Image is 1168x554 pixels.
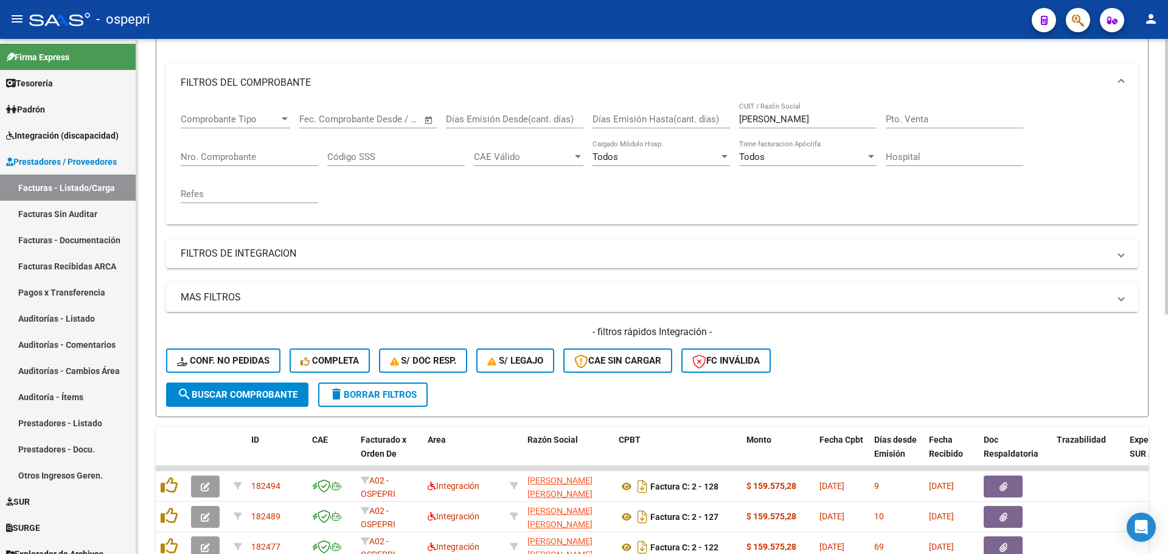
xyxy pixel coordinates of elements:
[527,506,593,530] span: [PERSON_NAME] [PERSON_NAME]
[6,155,117,168] span: Prestadores / Proveedores
[390,355,457,366] span: S/ Doc Resp.
[96,6,150,33] span: - ospepri
[742,427,815,480] datatable-header-cell: Monto
[874,511,884,521] span: 10
[874,542,884,552] span: 69
[929,481,954,491] span: [DATE]
[423,427,505,480] datatable-header-cell: Area
[681,348,771,373] button: FC Inválida
[290,348,370,373] button: Completa
[527,476,593,499] span: [PERSON_NAME] [PERSON_NAME]
[6,77,53,90] span: Tesorería
[246,427,307,480] datatable-header-cell: ID
[166,383,308,407] button: Buscar Comprobante
[1052,427,1125,480] datatable-header-cell: Trazabilidad
[984,435,1038,459] span: Doc Respaldatoria
[301,355,359,366] span: Completa
[739,151,765,162] span: Todos
[619,435,641,445] span: CPBT
[428,481,479,491] span: Integración
[1057,435,1106,445] span: Trazabilidad
[166,102,1138,224] div: FILTROS DEL COMPROBANTE
[329,389,417,400] span: Borrar Filtros
[356,427,423,480] datatable-header-cell: Facturado x Orden De
[10,12,24,26] mat-icon: menu
[422,113,436,127] button: Open calendar
[1144,12,1158,26] mat-icon: person
[428,435,446,445] span: Area
[428,542,479,552] span: Integración
[474,151,572,162] span: CAE Válido
[634,507,650,527] i: Descargar documento
[924,427,979,480] datatable-header-cell: Fecha Recibido
[487,355,543,366] span: S/ legajo
[574,355,661,366] span: CAE SIN CARGAR
[6,495,30,508] span: SUR
[476,348,554,373] button: S/ legajo
[6,129,119,142] span: Integración (discapacidad)
[819,542,844,552] span: [DATE]
[181,76,1109,89] mat-panel-title: FILTROS DEL COMPROBANTE
[181,114,279,125] span: Comprobante Tipo
[361,435,406,459] span: Facturado x Orden De
[177,389,297,400] span: Buscar Comprobante
[523,427,614,480] datatable-header-cell: Razón Social
[6,50,69,64] span: Firma Express
[563,348,672,373] button: CAE SIN CARGAR
[929,511,954,521] span: [DATE]
[929,542,954,552] span: [DATE]
[307,427,356,480] datatable-header-cell: CAE
[815,427,869,480] datatable-header-cell: Fecha Cpbt
[299,114,339,125] input: Start date
[181,291,1109,304] mat-panel-title: MAS FILTROS
[251,481,280,491] span: 182494
[527,504,609,530] div: 27271350991
[177,355,269,366] span: Conf. no pedidas
[350,114,409,125] input: End date
[177,387,192,401] mat-icon: search
[527,435,578,445] span: Razón Social
[6,521,40,535] span: SURGE
[312,435,328,445] span: CAE
[251,542,280,552] span: 182477
[318,383,428,407] button: Borrar Filtros
[869,427,924,480] datatable-header-cell: Días desde Emisión
[379,348,468,373] button: S/ Doc Resp.
[819,435,863,445] span: Fecha Cpbt
[251,435,259,445] span: ID
[746,435,771,445] span: Monto
[527,474,609,499] div: 27271350991
[746,511,796,521] strong: $ 159.575,28
[361,506,395,530] span: A02 - OSPEPRI
[329,387,344,401] mat-icon: delete
[166,63,1138,102] mat-expansion-panel-header: FILTROS DEL COMPROBANTE
[361,476,395,499] span: A02 - OSPEPRI
[819,481,844,491] span: [DATE]
[746,542,796,552] strong: $ 159.575,28
[166,348,280,373] button: Conf. no pedidas
[819,511,844,521] span: [DATE]
[1127,513,1156,542] div: Open Intercom Messenger
[874,481,879,491] span: 9
[746,481,796,491] strong: $ 159.575,28
[428,511,479,521] span: Integración
[6,103,45,116] span: Padrón
[650,482,718,491] strong: Factura C: 2 - 128
[979,427,1052,480] datatable-header-cell: Doc Respaldatoria
[929,435,963,459] span: Fecha Recibido
[650,542,718,552] strong: Factura C: 2 - 122
[874,435,917,459] span: Días desde Emisión
[692,355,760,366] span: FC Inválida
[650,512,718,522] strong: Factura C: 2 - 127
[614,427,742,480] datatable-header-cell: CPBT
[634,477,650,496] i: Descargar documento
[251,511,280,521] span: 182489
[166,239,1138,268] mat-expansion-panel-header: FILTROS DE INTEGRACION
[166,283,1138,312] mat-expansion-panel-header: MAS FILTROS
[181,247,1109,260] mat-panel-title: FILTROS DE INTEGRACION
[166,325,1138,339] h4: - filtros rápidos Integración -
[593,151,618,162] span: Todos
